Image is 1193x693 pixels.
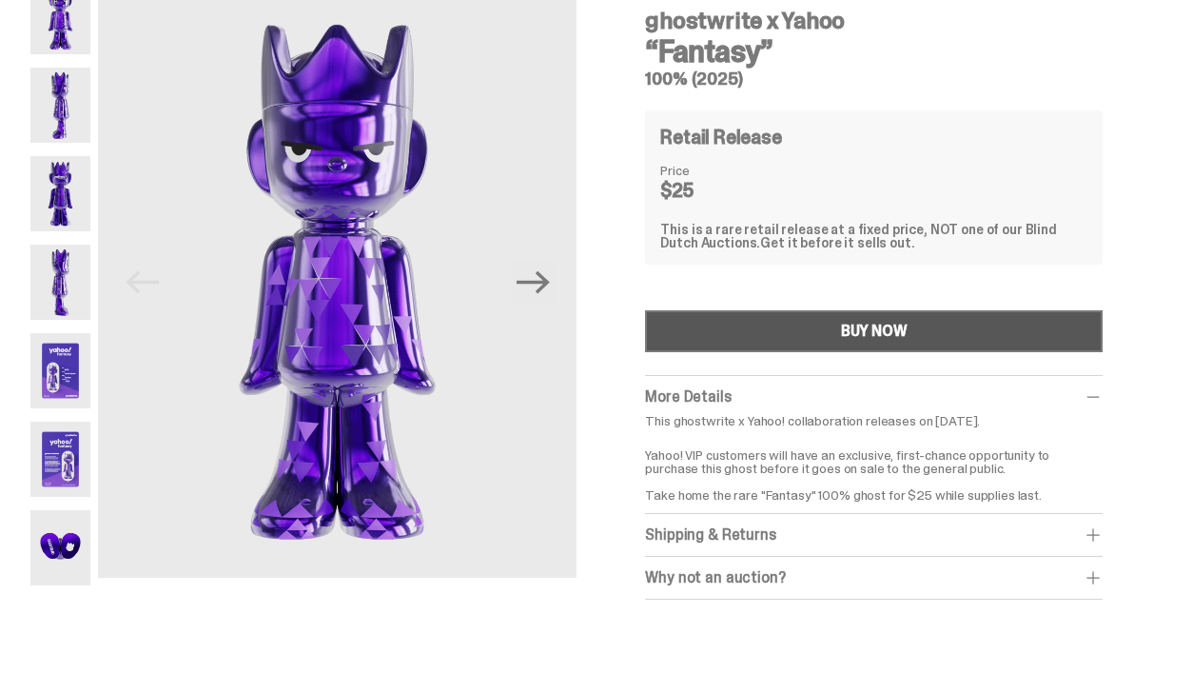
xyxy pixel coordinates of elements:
img: Yahoo-HG---7.png [30,510,90,585]
h3: “Fantasy” [645,36,1103,67]
img: Yahoo-HG---6.png [30,422,90,497]
div: Why not an auction? [645,568,1103,587]
button: BUY NOW [645,310,1103,352]
img: Yahoo-HG---4.png [30,245,90,320]
span: More Details [645,386,731,406]
dt: Price [660,164,755,177]
h5: 100% (2025) [645,70,1103,88]
dd: $25 [660,181,755,200]
h4: ghostwrite x Yahoo [645,10,1103,32]
img: Yahoo-HG---2.png [30,68,90,143]
h4: Retail Release [660,128,781,147]
p: This ghostwrite x Yahoo! collaboration releases on [DATE]. [645,414,1103,427]
div: Shipping & Returns [645,525,1103,544]
div: This is a rare retail release at a fixed price, NOT one of our Blind Dutch Auctions. [660,223,1087,249]
button: Next [512,262,554,304]
div: BUY NOW [841,324,908,339]
img: Yahoo-HG---3.png [30,156,90,231]
img: Yahoo-HG---5.png [30,333,90,408]
p: Yahoo! VIP customers will have an exclusive, first-chance opportunity to purchase this ghost befo... [645,435,1103,502]
span: Get it before it sells out. [760,234,914,251]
